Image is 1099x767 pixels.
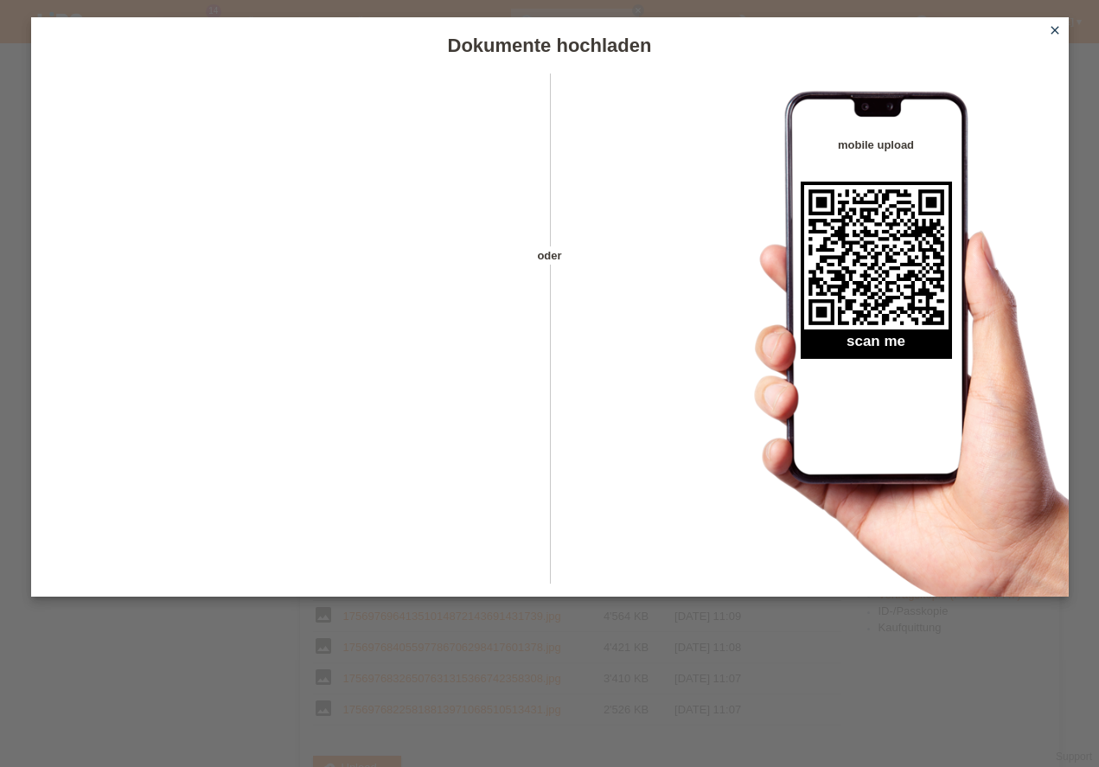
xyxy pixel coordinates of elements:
h2: scan me [801,333,952,359]
a: close [1044,22,1066,42]
i: close [1048,23,1062,37]
iframe: Upload [57,117,520,549]
span: oder [520,246,580,265]
h1: Dokumente hochladen [31,35,1069,56]
h4: mobile upload [801,138,952,151]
